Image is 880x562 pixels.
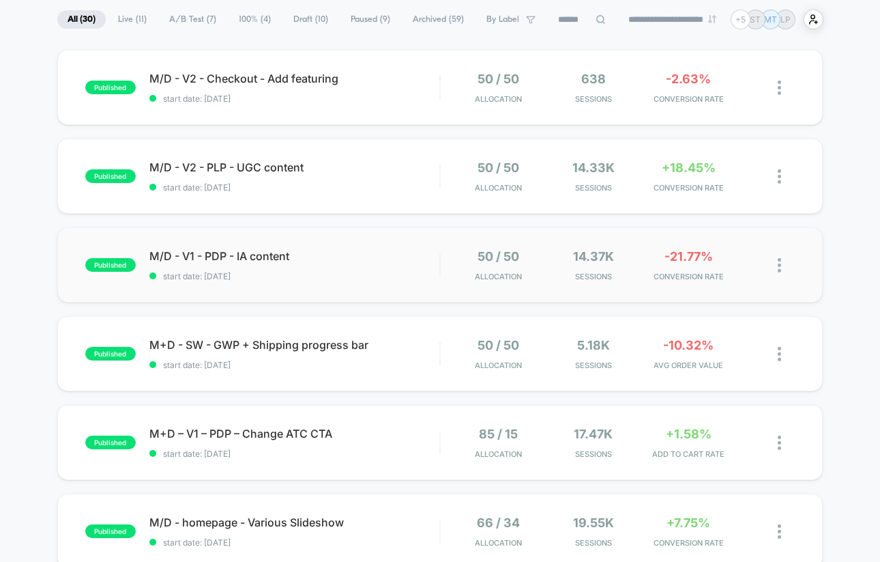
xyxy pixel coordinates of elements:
[549,538,637,548] span: Sessions
[85,81,136,94] span: published
[149,94,439,104] span: start date: [DATE]
[340,10,400,29] span: Paused ( 9 )
[402,10,474,29] span: Archived ( 59 )
[778,258,781,272] img: close
[57,10,106,29] span: All ( 30 )
[85,347,136,361] span: published
[478,72,519,86] span: 50 / 50
[159,10,226,29] span: A/B Test ( 7 )
[764,14,777,25] p: MT
[644,272,732,281] span: CONVERSION RATE
[663,338,714,352] span: -10.32%
[666,516,710,530] span: +7.75%
[486,14,519,25] span: By Label
[149,537,439,548] span: start date: [DATE]
[283,10,338,29] span: Draft ( 10 )
[475,94,522,104] span: Allocation
[108,10,157,29] span: Live ( 11 )
[644,183,732,193] span: CONVERSION RATE
[479,427,518,441] span: 85 / 15
[549,94,637,104] span: Sessions
[644,361,732,370] span: AVG ORDER VALUE
[644,449,732,459] span: ADD TO CART RATE
[478,249,519,264] span: 50 / 50
[666,427,712,441] span: +1.58%
[549,449,637,459] span: Sessions
[573,516,614,530] span: 19.55k
[149,182,439,193] span: start date: [DATE]
[778,524,781,539] img: close
[149,249,439,263] span: M/D - V1 - PDP - IA content
[475,361,522,370] span: Allocation
[549,361,637,370] span: Sessions
[85,436,136,449] span: published
[475,183,522,193] span: Allocation
[780,14,791,25] p: LP
[229,10,281,29] span: 100% ( 4 )
[549,272,637,281] span: Sessions
[644,538,732,548] span: CONVERSION RATE
[572,160,615,175] span: 14.33k
[778,436,781,450] img: close
[478,160,519,175] span: 50 / 50
[475,272,522,281] span: Allocation
[477,516,520,530] span: 66 / 34
[662,160,716,175] span: +18.45%
[731,10,750,29] div: + 5
[577,338,610,352] span: 5.18k
[644,94,732,104] span: CONVERSION RATE
[149,449,439,459] span: start date: [DATE]
[85,169,136,183] span: published
[778,347,781,361] img: close
[666,72,711,86] span: -2.63%
[149,427,439,440] span: M+D – V1 – PDP – Change ATC CTA
[149,72,439,85] span: M/D - V2 - Checkout - Add featuring
[478,338,519,352] span: 50 / 50
[778,169,781,184] img: close
[750,14,761,25] p: ST
[149,338,439,352] span: M+D - SW - GWP + Shipping progress bar
[85,258,136,272] span: published
[549,183,637,193] span: Sessions
[581,72,606,86] span: 638
[475,538,522,548] span: Allocation
[708,15,716,23] img: end
[149,271,439,281] span: start date: [DATE]
[573,249,614,264] span: 14.37k
[149,160,439,174] span: M/D - V2 - PLP - UGC content
[149,360,439,370] span: start date: [DATE]
[475,449,522,459] span: Allocation
[149,516,439,529] span: M/D - homepage - Various Slideshow
[85,524,136,538] span: published
[778,81,781,95] img: close
[664,249,713,264] span: -21.77%
[574,427,613,441] span: 17.47k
